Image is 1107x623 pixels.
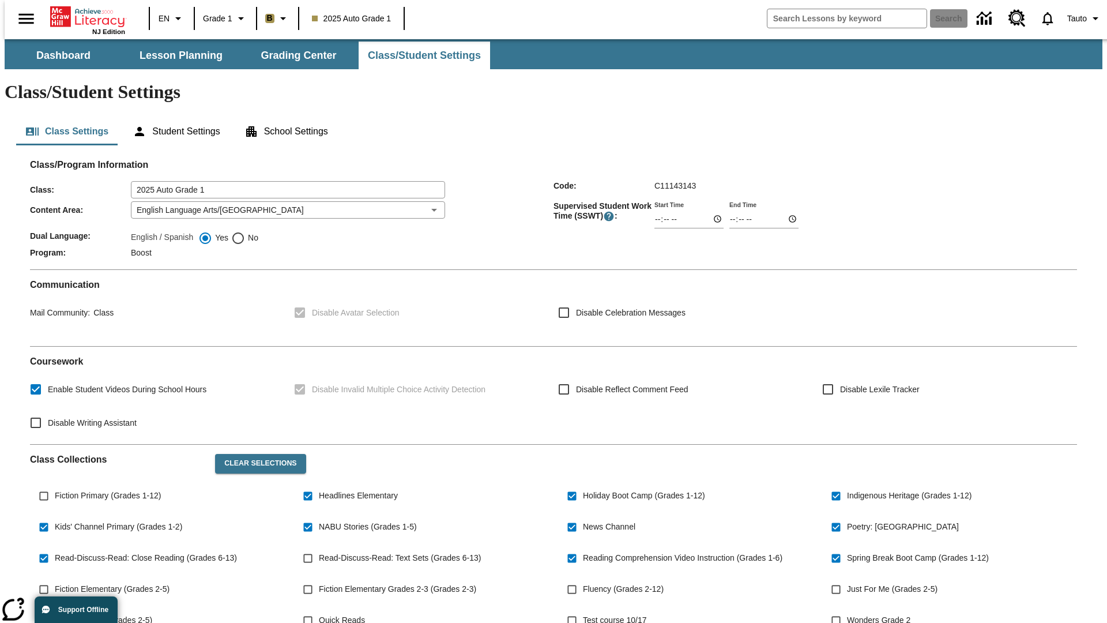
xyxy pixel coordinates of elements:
[5,39,1102,69] div: SubNavbar
[603,211,615,222] button: Supervised Student Work Time is the timeframe when students can take LevelSet and when lessons ar...
[131,231,193,245] label: English / Spanish
[123,42,239,69] button: Lesson Planning
[583,552,782,564] span: Reading Comprehension Video Instruction (Grades 1-6)
[30,279,1077,337] div: Communication
[131,181,445,198] input: Class
[30,171,1077,260] div: Class/Program Information
[6,42,121,69] button: Dashboard
[50,4,125,35] div: Home
[847,552,989,564] span: Spring Break Boot Camp (Grades 1-12)
[36,49,91,62] span: Dashboard
[312,307,400,319] span: Disable Avatar Selection
[123,118,229,145] button: Student Settings
[267,11,273,25] span: B
[198,8,253,29] button: Grade: Grade 1, Select a grade
[131,201,445,219] div: English Language Arts/[GEOGRAPHIC_DATA]
[840,384,920,396] span: Disable Lexile Tracker
[847,521,959,533] span: Poetry: [GEOGRAPHIC_DATA]
[319,552,481,564] span: Read-Discuss-Read: Text Sets (Grades 6-13)
[30,159,1077,170] h2: Class/Program Information
[50,5,125,28] a: Home
[1067,13,1087,25] span: Tauto
[1063,8,1107,29] button: Profile/Settings
[5,81,1102,103] h1: Class/Student Settings
[30,248,131,257] span: Program :
[90,308,114,317] span: Class
[583,583,664,595] span: Fluency (Grades 2-12)
[5,42,491,69] div: SubNavbar
[576,307,686,319] span: Disable Celebration Messages
[212,232,228,244] span: Yes
[30,185,131,194] span: Class :
[245,232,258,244] span: No
[970,3,1001,35] a: Data Center
[729,200,756,209] label: End Time
[359,42,490,69] button: Class/Student Settings
[48,417,137,429] span: Disable Writing Assistant
[319,521,417,533] span: NABU Stories (Grades 1-5)
[55,521,182,533] span: Kids' Channel Primary (Grades 1-2)
[312,384,485,396] span: Disable Invalid Multiple Choice Activity Detection
[30,231,131,241] span: Dual Language :
[153,8,190,29] button: Language: EN, Select a language
[30,454,206,465] h2: Class Collections
[235,118,337,145] button: School Settings
[215,454,306,474] button: Clear Selections
[553,181,654,190] span: Code :
[847,583,937,595] span: Just For Me (Grades 2-5)
[553,201,654,222] span: Supervised Student Work Time (SSWT) :
[576,384,688,396] span: Disable Reflect Comment Feed
[140,49,223,62] span: Lesson Planning
[131,248,152,257] span: Boost
[55,583,170,595] span: Fiction Elementary (Grades 2-5)
[16,118,118,145] button: Class Settings
[30,279,1077,290] h2: Communication
[261,49,336,62] span: Grading Center
[583,521,635,533] span: News Channel
[847,490,972,502] span: Indigenous Heritage (Grades 1-12)
[654,181,696,190] span: C11143143
[312,13,391,25] span: 2025 Auto Grade 1
[1001,3,1033,34] a: Resource Center, Will open in new tab
[261,8,295,29] button: Boost Class color is light brown. Change class color
[583,490,705,502] span: Holiday Boot Camp (Grades 1-12)
[30,308,90,317] span: Mail Community :
[9,2,43,36] button: Open side menu
[55,552,237,564] span: Read-Discuss-Read: Close Reading (Grades 6-13)
[241,42,356,69] button: Grading Center
[30,356,1077,367] h2: Course work
[654,200,684,209] label: Start Time
[1033,3,1063,33] a: Notifications
[55,490,161,502] span: Fiction Primary (Grades 1-12)
[16,118,1091,145] div: Class/Student Settings
[159,13,170,25] span: EN
[767,9,927,28] input: search field
[30,205,131,215] span: Content Area :
[92,28,125,35] span: NJ Edition
[30,356,1077,435] div: Coursework
[48,384,206,396] span: Enable Student Videos During School Hours
[319,490,398,502] span: Headlines Elementary
[35,596,118,623] button: Support Offline
[58,606,108,614] span: Support Offline
[319,583,476,595] span: Fiction Elementary Grades 2-3 (Grades 2-3)
[368,49,481,62] span: Class/Student Settings
[203,13,232,25] span: Grade 1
